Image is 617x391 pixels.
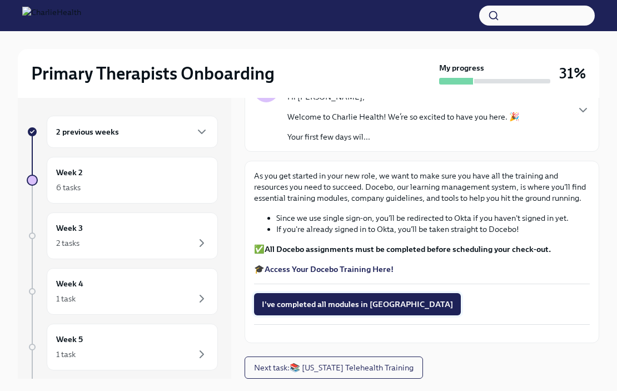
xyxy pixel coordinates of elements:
span: Next task : 📚 [US_STATE] Telehealth Training [254,362,414,373]
p: As you get started in your new role, we want to make sure you have all the training and resources... [254,170,590,204]
div: 1 task [56,349,76,360]
button: Next task:📚 [US_STATE] Telehealth Training [245,357,423,379]
a: Week 51 task [27,324,218,370]
div: 6 tasks [56,182,81,193]
div: 2 previous weeks [47,116,218,148]
h6: Week 5 [56,333,83,345]
a: Week 41 task [27,268,218,315]
div: 1 task [56,293,76,304]
h6: Week 2 [56,166,83,179]
p: 🎓 [254,264,590,275]
h6: Week 4 [56,278,83,290]
img: CharlieHealth [22,7,81,24]
button: I've completed all modules in [GEOGRAPHIC_DATA] [254,293,461,315]
h2: Primary Therapists Onboarding [31,62,275,85]
div: 2 tasks [56,237,79,249]
h6: Week 3 [56,222,83,234]
h3: 31% [559,63,586,83]
a: Access Your Docebo Training Here! [265,264,394,274]
p: Your first few days wil... [287,131,520,142]
strong: All Docebo assignments must be completed before scheduling your check-out. [265,244,551,254]
h6: 2 previous weeks [56,126,119,138]
a: Week 32 tasks [27,212,218,259]
a: Week 26 tasks [27,157,218,204]
strong: My progress [439,62,484,73]
p: ✅ [254,244,590,255]
li: If you're already signed in to Okta, you'll be taken straight to Docebo! [276,224,590,235]
span: I've completed all modules in [GEOGRAPHIC_DATA] [262,299,453,310]
p: Welcome to Charlie Health! We’re so excited to have you here. 🎉 [287,111,520,122]
li: Since we use single sign-on, you'll be redirected to Okta if you haven't signed in yet. [276,212,590,224]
